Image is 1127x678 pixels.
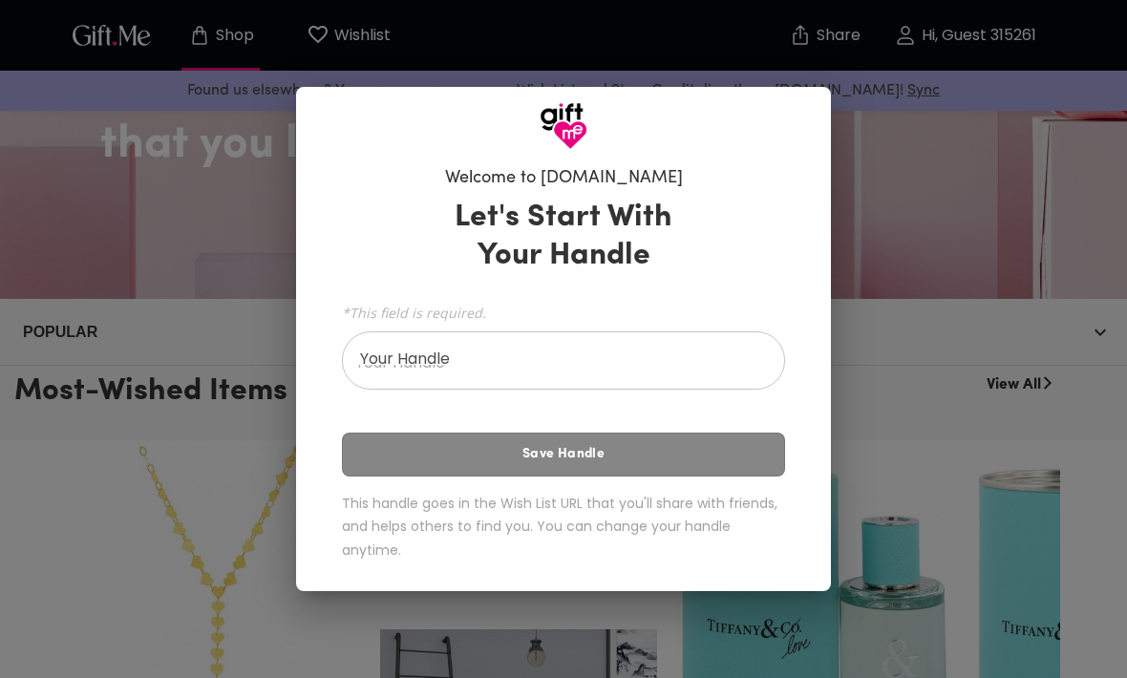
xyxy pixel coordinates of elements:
span: *This field is required. [342,304,785,322]
h3: Let's Start With Your Handle [431,199,696,275]
img: GiftMe Logo [540,102,587,150]
h6: Welcome to [DOMAIN_NAME] [445,167,683,190]
input: Your Handle [342,336,764,390]
h6: This handle goes in the Wish List URL that you'll share with friends, and helps others to find yo... [342,492,785,562]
